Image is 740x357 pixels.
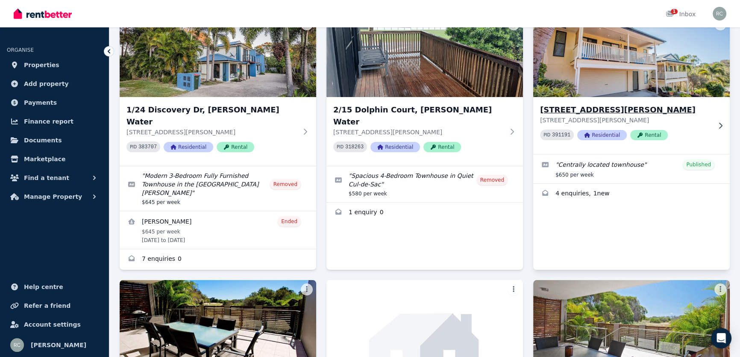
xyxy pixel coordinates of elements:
span: Documents [24,135,62,145]
img: Richard Croome [10,338,24,352]
span: Rental [423,142,461,152]
button: Manage Property [7,188,102,205]
code: 391191 [552,132,570,138]
span: Refer a friend [24,301,70,311]
h3: 1/24 Discovery Dr, [PERSON_NAME] Water [126,104,297,128]
p: [STREET_ADDRESS][PERSON_NAME] [333,128,504,136]
span: Account settings [24,319,81,330]
span: 1 [671,9,678,14]
code: 318263 [345,144,364,150]
a: Payments [7,94,102,111]
p: [STREET_ADDRESS][PERSON_NAME] [126,128,297,136]
a: Edit listing: Modern 3-Bedroom Fully Furnished Townhouse in the Centre of Agnes [120,166,316,211]
a: View details for Kamirah McIntyre [120,211,316,249]
span: Finance report [24,116,73,127]
span: Find a tenant [24,173,69,183]
span: Help centre [24,282,63,292]
small: PID [337,145,344,149]
span: Residential [370,142,420,152]
img: 2/15 Sunlover Ave, Agnes Water [529,13,735,99]
span: Rental [217,142,254,152]
button: More options [508,283,520,295]
div: Open Intercom Messenger [711,328,731,348]
a: Documents [7,132,102,149]
small: PID [543,133,550,137]
a: 2/15 Sunlover Ave, Agnes Water[STREET_ADDRESS][PERSON_NAME][STREET_ADDRESS][PERSON_NAME]PID 39119... [533,15,730,154]
span: Payments [24,97,57,108]
a: Edit listing: Spacious 4-Bedroom Townhouse in Quiet Cul-de-Sac [326,166,523,202]
span: Residential [164,142,213,152]
img: 1/24 Discovery Dr, Agnes Water [120,15,316,97]
span: Properties [24,60,59,70]
button: More options [301,283,313,295]
span: [PERSON_NAME] [31,340,86,350]
a: Properties [7,56,102,74]
div: Inbox [666,10,696,18]
small: PID [130,145,137,149]
a: Finance report [7,113,102,130]
span: Marketplace [24,154,65,164]
button: Find a tenant [7,169,102,186]
h3: [STREET_ADDRESS][PERSON_NAME] [540,104,711,116]
a: Enquiries for 1/24 Discovery Dr, Agnes Water [120,249,316,270]
a: Enquiries for 2/15 Sunlover Ave, Agnes Water [533,184,730,204]
a: Edit listing: Centrally located townhouse [533,154,730,183]
a: Enquiries for 2/15 Dolphin Court, Agnes Water [326,203,523,223]
a: 2/15 Dolphin Court, Agnes Water2/15 Dolphin Court, [PERSON_NAME] Water[STREET_ADDRESS][PERSON_NAM... [326,15,523,166]
span: Residential [577,130,627,140]
code: 383707 [138,144,157,150]
button: More options [714,283,726,295]
a: Add property [7,75,102,92]
span: Add property [24,79,69,89]
span: Rental [630,130,668,140]
span: ORGANISE [7,47,34,53]
img: RentBetter [14,7,72,20]
a: Help centre [7,278,102,295]
img: Richard Croome [713,7,726,21]
h3: 2/15 Dolphin Court, [PERSON_NAME] Water [333,104,504,128]
span: Manage Property [24,192,82,202]
p: [STREET_ADDRESS][PERSON_NAME] [540,116,711,124]
img: 2/15 Dolphin Court, Agnes Water [326,15,523,97]
a: Account settings [7,316,102,333]
a: Marketplace [7,150,102,168]
a: 1/24 Discovery Dr, Agnes Water1/24 Discovery Dr, [PERSON_NAME] Water[STREET_ADDRESS][PERSON_NAME]... [120,15,316,166]
a: Refer a friend [7,297,102,314]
